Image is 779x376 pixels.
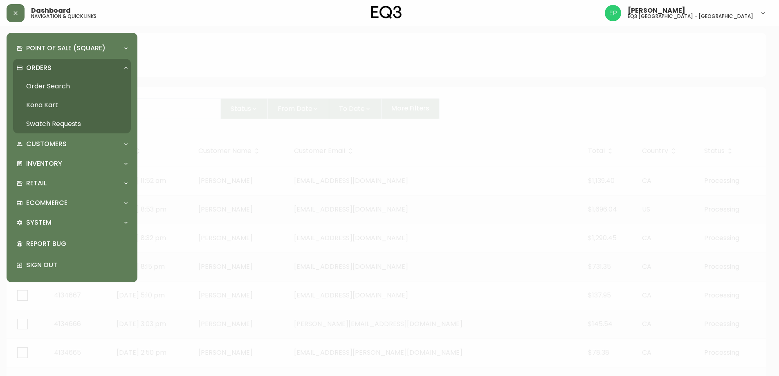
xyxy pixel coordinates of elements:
div: Retail [13,174,131,192]
p: Sign Out [26,261,128,270]
h5: navigation & quick links [31,14,97,19]
p: Orders [26,63,52,72]
img: logo [371,6,402,19]
p: Ecommerce [26,198,67,207]
div: Customers [13,135,131,153]
div: Inventory [13,155,131,173]
div: Ecommerce [13,194,131,212]
p: System [26,218,52,227]
div: Report Bug [13,233,131,254]
h5: eq3 [GEOGRAPHIC_DATA] - [GEOGRAPHIC_DATA] [628,14,753,19]
div: System [13,214,131,232]
p: Customers [26,140,67,149]
div: Orders [13,59,131,77]
p: Inventory [26,159,62,168]
p: Retail [26,179,47,188]
a: Kona Kart [13,96,131,115]
div: Sign Out [13,254,131,276]
span: [PERSON_NAME] [628,7,685,14]
p: Point of Sale (Square) [26,44,106,53]
div: Point of Sale (Square) [13,39,131,57]
a: Order Search [13,77,131,96]
a: Swatch Requests [13,115,131,133]
p: Report Bug [26,239,128,248]
img: edb0eb29d4ff191ed42d19acdf48d771 [605,5,621,21]
span: Dashboard [31,7,71,14]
